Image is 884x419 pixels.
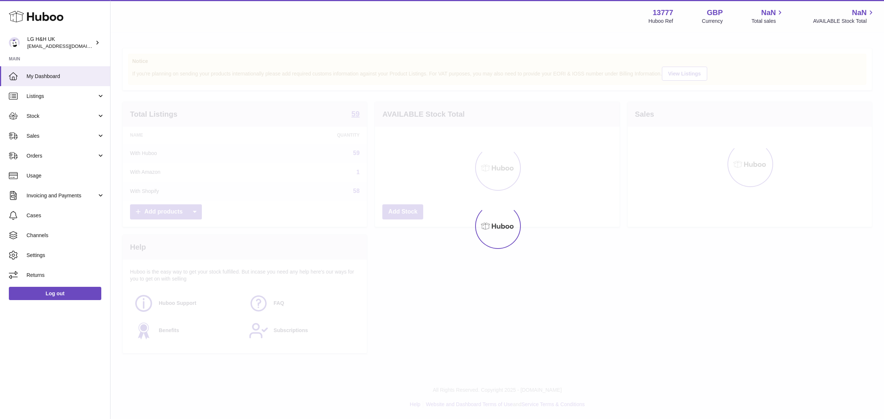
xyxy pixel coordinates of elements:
span: Orders [27,152,97,159]
span: Total sales [751,18,784,25]
span: NaN [761,8,776,18]
span: Listings [27,93,97,100]
span: [EMAIL_ADDRESS][DOMAIN_NAME] [27,43,108,49]
span: Invoicing and Payments [27,192,97,199]
span: Usage [27,172,105,179]
strong: 13777 [653,8,673,18]
span: Stock [27,113,97,120]
span: Returns [27,272,105,279]
span: Settings [27,252,105,259]
a: Log out [9,287,101,300]
a: NaN Total sales [751,8,784,25]
div: LG H&H UK [27,36,94,50]
span: My Dashboard [27,73,105,80]
span: Cases [27,212,105,219]
span: AVAILABLE Stock Total [813,18,875,25]
span: Channels [27,232,105,239]
img: veechen@lghnh.co.uk [9,37,20,48]
a: NaN AVAILABLE Stock Total [813,8,875,25]
div: Currency [702,18,723,25]
div: Huboo Ref [649,18,673,25]
strong: GBP [707,8,723,18]
span: Sales [27,133,97,140]
span: NaN [852,8,867,18]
